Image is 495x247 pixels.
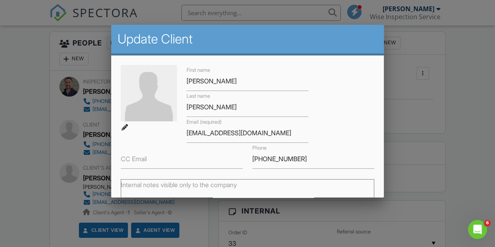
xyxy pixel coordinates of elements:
img: default-user-f0147aede5fd5fa78ca7ade42f37bd4542148d508eef1c3d3ea960f66861d68b.jpg [121,65,177,121]
label: First name [187,67,210,74]
label: Phone [252,144,267,152]
label: CC Email [121,154,147,163]
label: Last name [187,93,210,100]
iframe: Intercom live chat [468,220,487,239]
h2: Update Client [118,31,377,47]
label: Internal notes visible only to the company [121,180,237,189]
label: Email (required) [187,119,222,126]
span: 6 [484,220,491,226]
